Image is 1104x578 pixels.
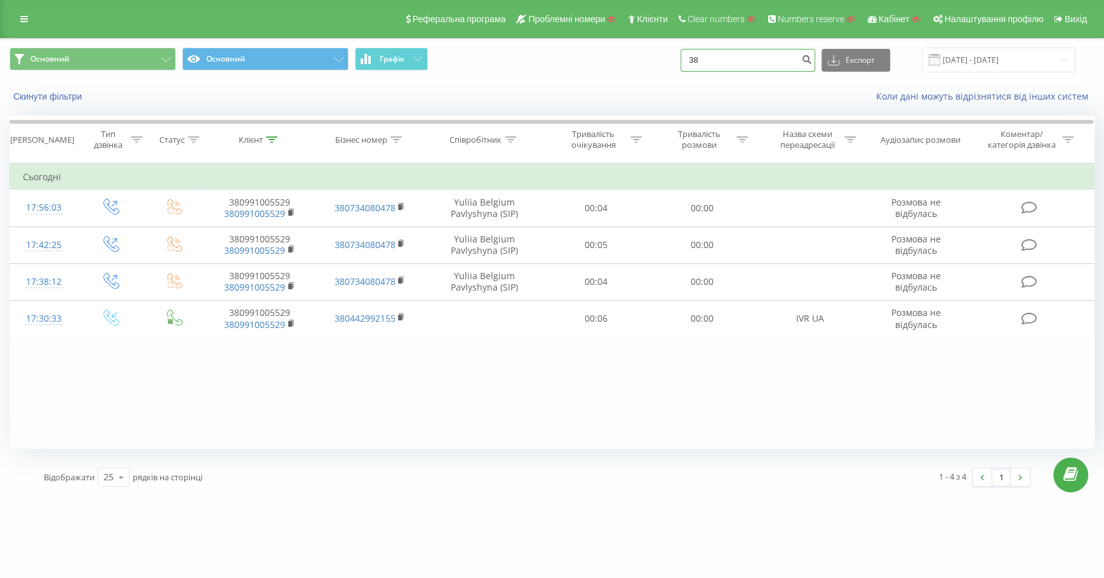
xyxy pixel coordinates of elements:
a: 380734080478 [334,275,395,287]
td: 380991005529 [204,300,314,337]
td: IVR UA [755,300,865,337]
a: 380442992155 [334,312,395,324]
span: Графік [380,55,404,63]
span: Вихід [1065,14,1087,24]
input: Пошук за номером [681,49,815,72]
button: Експорт [821,49,890,72]
td: 00:04 [543,263,649,300]
span: Розмова не відбулась [891,233,941,256]
div: Клієнт [239,135,263,145]
div: Бізнес номер [335,135,387,145]
button: Основний [182,48,349,70]
div: Тривалість очікування [559,129,627,150]
span: Кабінет [879,14,910,24]
span: Реферальна програма [413,14,506,24]
button: Скинути фільтри [10,91,88,102]
div: 17:30:33 [23,306,65,331]
span: Налаштування профілю [944,14,1043,24]
span: Проблемні номери [528,14,605,24]
div: 17:38:12 [23,270,65,294]
div: Співробітник [449,135,502,145]
td: 00:00 [649,190,755,227]
div: Назва схеми переадресації [773,129,841,150]
td: Yuliia Belgium Pavlyshyna (SIP) [425,227,543,263]
span: Клієнти [637,14,668,24]
td: Yuliia Belgium Pavlyshyna (SIP) [425,263,543,300]
td: 380991005529 [204,263,314,300]
div: 25 [103,471,114,483]
span: Clear numbers [688,14,745,24]
span: Основний [30,54,69,64]
a: 380991005529 [224,281,285,293]
a: 380734080478 [334,202,395,214]
span: Відображати [44,471,95,483]
span: Розмова не відбулась [891,196,941,220]
a: Коли дані можуть відрізнятися вiд інших систем [876,90,1094,102]
div: Статус [159,135,185,145]
td: 00:00 [649,300,755,337]
td: 380991005529 [204,227,314,263]
div: Тип дзвінка [89,129,128,150]
td: Yuliia Belgium Pavlyshyna (SIP) [425,190,543,227]
span: Numbers reserve [778,14,844,24]
td: 00:00 [649,227,755,263]
div: 1 - 4 з 4 [939,470,966,483]
div: Тривалість розмови [665,129,733,150]
div: 17:42:25 [23,233,65,258]
button: Графік [355,48,428,70]
span: Розмова не відбулась [891,270,941,293]
div: [PERSON_NAME] [10,135,74,145]
div: 17:56:03 [23,195,65,220]
td: 380991005529 [204,190,314,227]
span: Розмова не відбулась [891,306,941,330]
td: 00:04 [543,190,649,227]
a: 380991005529 [224,319,285,331]
button: Основний [10,48,176,70]
a: 380991005529 [224,207,285,220]
a: 380734080478 [334,239,395,251]
a: 1 [992,468,1011,486]
a: 380991005529 [224,244,285,256]
td: 00:05 [543,227,649,263]
td: 00:00 [649,263,755,300]
td: 00:06 [543,300,649,337]
div: Коментар/категорія дзвінка [985,129,1059,150]
div: Аудіозапис розмови [881,135,961,145]
span: рядків на сторінці [133,471,203,483]
td: Сьогодні [10,164,1094,190]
